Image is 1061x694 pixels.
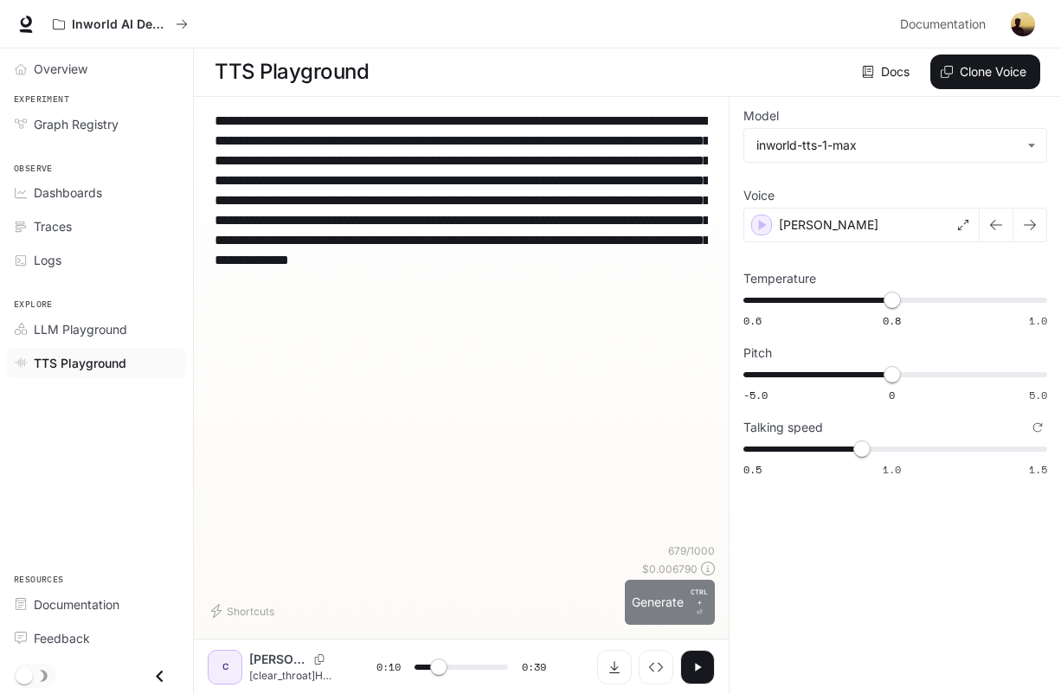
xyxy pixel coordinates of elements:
a: Dashboards [7,177,186,208]
span: 0:39 [522,659,546,676]
button: User avatar [1006,7,1040,42]
a: LLM Playground [7,314,186,344]
a: Documentation [7,589,186,620]
a: Documentation [893,7,999,42]
a: TTS Playground [7,348,186,378]
div: inworld-tts-1-max [756,137,1019,154]
p: 679 / 1000 [668,543,715,558]
a: Overview [7,54,186,84]
span: -5.0 [743,388,768,402]
a: Traces [7,211,186,241]
span: Dashboards [34,183,102,202]
button: Copy Voice ID [307,654,331,665]
span: TTS Playground [34,354,126,372]
span: 5.0 [1029,388,1047,402]
p: [PERSON_NAME] [249,651,307,668]
p: Pitch [743,347,772,359]
span: 1.0 [883,462,901,477]
span: 1.5 [1029,462,1047,477]
div: inworld-tts-1-max [744,129,1046,162]
p: Voice [743,190,775,202]
button: GenerateCTRL +⏎ [625,580,715,625]
p: [PERSON_NAME] [779,216,878,234]
span: 0 [889,388,895,402]
button: All workspaces [45,7,196,42]
span: Documentation [34,595,119,614]
span: Logs [34,251,61,269]
p: CTRL + [691,587,708,607]
span: 0:10 [376,659,401,676]
span: Overview [34,60,87,78]
a: Docs [858,55,916,89]
a: Logs [7,245,186,275]
p: Temperature [743,273,816,285]
span: Graph Registry [34,115,119,133]
span: 0.8 [883,313,901,328]
button: Shortcuts [208,597,281,625]
p: Talking speed [743,421,823,434]
span: 0.6 [743,313,762,328]
p: $ 0.006790 [642,562,698,576]
img: User avatar [1011,12,1035,36]
h1: TTS Playground [215,55,369,89]
span: Feedback [34,629,90,647]
p: ⏎ [691,587,708,618]
span: 0.5 [743,462,762,477]
p: Model [743,110,779,122]
p: Inworld AI Demos [72,17,169,32]
span: Traces [34,217,72,235]
span: LLM Playground [34,320,127,338]
a: Feedback [7,623,186,653]
button: Download audio [597,650,632,684]
span: Dark mode toggle [16,665,33,684]
button: Reset to default [1028,418,1047,437]
p: [clear_throat]Her third marriage was to [PERSON_NAME] of [PERSON_NAME], and for a brief time, it ... [249,668,335,683]
div: C [211,653,239,681]
button: Close drawer [140,659,179,694]
span: 1.0 [1029,313,1047,328]
span: Documentation [900,14,986,35]
button: Inspect [639,650,673,684]
button: Clone Voice [930,55,1040,89]
a: Graph Registry [7,109,186,139]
